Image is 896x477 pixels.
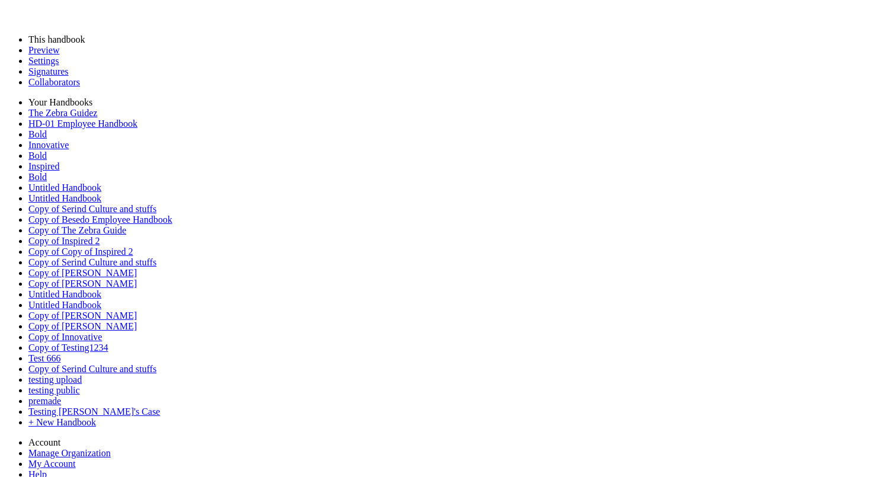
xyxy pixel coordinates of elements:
[28,374,82,385] a: testing upload
[28,310,137,321] a: Copy of [PERSON_NAME]
[28,119,137,129] a: HD-01 Employee Handbook
[28,215,172,225] a: Copy of Besedo Employee Handbook
[28,364,156,374] a: Copy of Serind Culture and stuffs
[28,77,80,87] a: Collaborators
[28,300,101,310] a: Untitled Handbook
[28,108,97,118] a: The Zebra Guidez
[28,236,100,246] a: Copy of Inspired 2
[28,161,59,171] a: Inspired
[28,417,96,427] a: + New Handbook
[28,66,69,76] a: Signatures
[28,172,47,182] a: Bold
[28,140,69,150] a: Innovative
[28,396,61,406] a: premade
[28,257,156,267] a: Copy of Serind Culture and stuffs
[28,332,102,342] a: Copy of Innovative
[28,246,133,257] a: Copy of Copy of Inspired 2
[28,268,137,278] a: Copy of [PERSON_NAME]
[28,406,160,417] a: Testing [PERSON_NAME]'s Case
[28,342,108,353] a: Copy of Testing1234
[28,204,156,214] a: Copy of Serind Culture and stuffs
[28,183,101,193] a: Untitled Handbook
[28,353,60,363] a: Test 666
[28,459,76,469] a: My Account
[28,34,891,45] li: This handbook
[28,448,111,458] a: Manage Organization
[28,437,891,448] li: Account
[28,45,59,55] a: Preview
[28,151,47,161] a: Bold
[28,289,101,299] a: Untitled Handbook
[28,225,126,235] a: Copy of The Zebra Guide
[28,321,137,331] a: Copy of [PERSON_NAME]
[28,97,891,108] li: Your Handbooks
[28,56,59,66] a: Settings
[28,193,101,203] a: Untitled Handbook
[28,278,137,289] a: Copy of [PERSON_NAME]
[28,129,47,139] a: Bold
[28,385,80,395] a: testing public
